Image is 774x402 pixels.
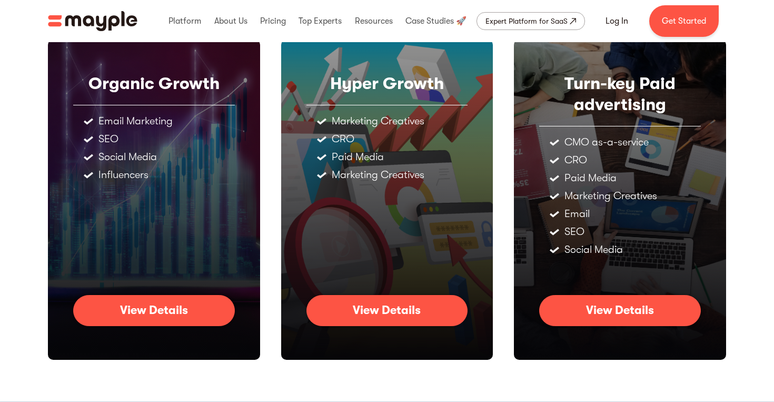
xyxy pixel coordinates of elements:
div: About Us [212,4,250,38]
div: Social Media [564,244,623,255]
div: Marketing Creatives [332,170,424,180]
div: Paid Media [564,173,617,183]
div: CMO as-a-service [564,137,649,148]
div: SEO [564,227,584,237]
a: Log In [593,8,641,34]
div: Top Experts [296,4,344,38]
div: View Details [586,303,654,317]
div: Hyper Growth [306,73,468,94]
div: Organic Growth [73,73,235,94]
div: Expert Platform for SaaS [485,15,568,27]
a: Expert Platform for SaaS [477,12,585,30]
a: View Details [73,295,235,326]
div: Pricing [257,4,289,38]
div: CRO [332,134,354,144]
a: View Details [306,295,468,326]
div: SEO [98,134,118,144]
a: View Details [539,295,701,326]
div: Platform [166,4,204,38]
a: Get Started [649,5,719,37]
div: Influencers [98,170,148,180]
div: Social Media [98,152,157,162]
div: Email [564,209,590,219]
div: View Details [353,303,421,317]
div: Marketing Creatives [332,116,424,126]
div: Marketing Creatives [564,191,657,201]
img: Mayple logo [48,11,137,31]
div: Paid Media [332,152,384,162]
div: Turn-key Paid advertising [539,73,701,115]
iframe: Chat Widget [606,288,774,402]
a: home [48,11,137,31]
div: View Details [120,303,188,317]
div: Resources [352,4,395,38]
div: Email Marketing [98,116,173,126]
div: CRO [564,155,587,165]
